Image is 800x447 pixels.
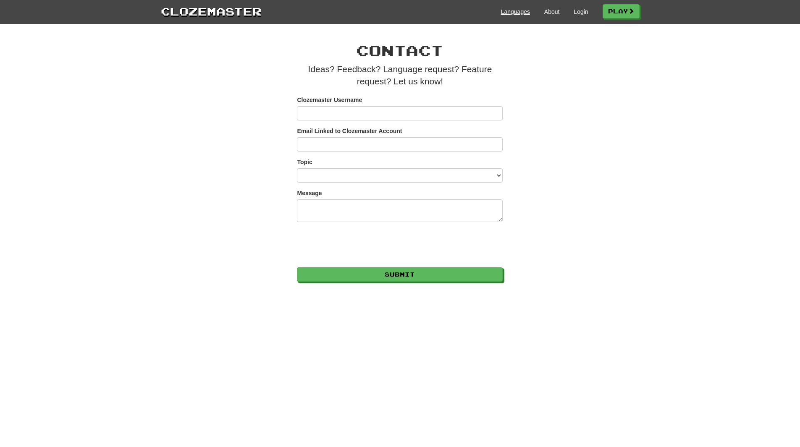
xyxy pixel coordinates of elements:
[297,189,322,197] label: Message
[603,4,640,18] a: Play
[297,267,503,282] button: Submit
[501,8,530,16] a: Languages
[297,228,425,261] iframe: reCAPTCHA
[574,8,588,16] a: Login
[161,3,262,19] a: Clozemaster
[297,42,503,59] h1: Contact
[297,96,362,104] label: Clozemaster Username
[297,63,503,88] p: Ideas? Feedback? Language request? Feature request? Let us know!
[297,127,402,135] label: Email Linked to Clozemaster Account
[297,158,312,166] label: Topic
[544,8,560,16] a: About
